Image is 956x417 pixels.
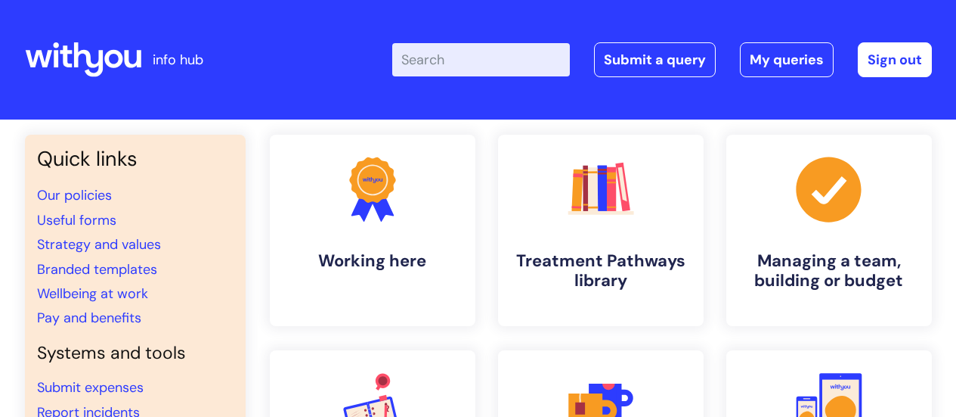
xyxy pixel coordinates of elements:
a: Submit expenses [37,378,144,397]
h4: Systems and tools [37,343,234,364]
h4: Managing a team, building or budget [738,251,920,291]
a: Wellbeing at work [37,285,148,303]
a: Useful forms [37,211,116,229]
h4: Treatment Pathways library [510,251,691,291]
div: | - [392,42,932,77]
input: Search [392,43,570,76]
a: Our policies [37,186,112,204]
p: info hub [153,48,203,72]
h4: Working here [282,251,463,271]
h3: Quick links [37,147,234,171]
a: Managing a team, building or budget [726,135,932,326]
a: Sign out [858,42,932,77]
a: Working here [270,135,475,326]
a: Pay and benefits [37,309,141,327]
a: My queries [740,42,834,77]
a: Branded templates [37,260,157,279]
a: Submit a query [594,42,716,77]
a: Treatment Pathways library [498,135,704,326]
a: Strategy and values [37,235,161,254]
